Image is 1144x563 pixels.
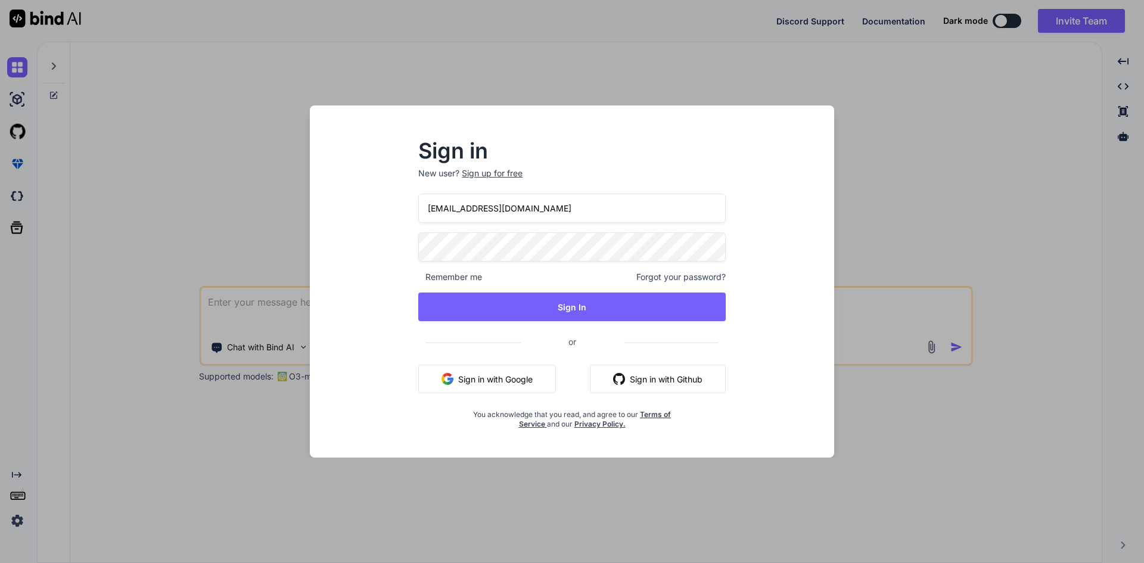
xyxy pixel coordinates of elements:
a: Terms of Service [519,410,672,428]
h2: Sign in [418,141,726,160]
span: Forgot your password? [636,271,726,283]
button: Sign in with Google [418,365,556,393]
span: Remember me [418,271,482,283]
div: Sign up for free [462,167,523,179]
img: google [442,373,453,385]
p: New user? [418,167,726,194]
span: or [521,327,624,356]
button: Sign in with Github [590,365,726,393]
a: Privacy Policy. [574,419,626,428]
button: Sign In [418,293,726,321]
input: Login or Email [418,194,726,223]
img: github [613,373,625,385]
div: You acknowledge that you read, and agree to our and our [470,403,674,429]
